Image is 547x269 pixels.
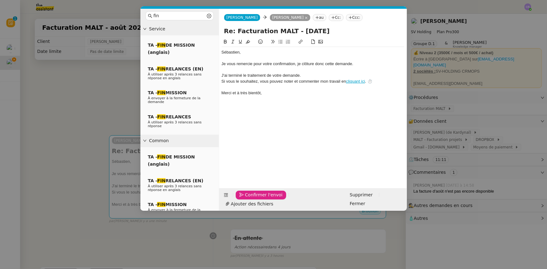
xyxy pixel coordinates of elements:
span: Fermer [350,200,365,207]
em: FIN [157,66,166,71]
button: Ajouter des fichiers [222,199,277,208]
input: Templates [154,12,206,19]
span: À utiliser après 3 relances sans réponse [148,120,202,128]
span: TA - DE MISSION (anglais) [148,43,195,55]
span: À utiliser après 3 relances sans réponse en anglais [148,72,202,80]
em: FIN [157,90,166,95]
span: Supprimer [350,191,373,199]
em: FIN [157,178,166,183]
span: Common [149,137,216,144]
span: TA - MISSION [148,90,187,95]
span: Service [149,25,216,33]
div: Merci et à très bientôt, [222,90,404,96]
div: Si vous le souhaitez, vous pouvez noter et commenter mon travail en . ⏱️ [222,79,404,84]
div: Common [140,135,219,147]
span: TA - DE MISSION (anglais) [148,154,195,167]
em: FIN [157,202,166,207]
span: TA - RELANCES [148,114,191,119]
em: FIN [157,114,166,119]
span: [PERSON_NAME] [227,15,258,20]
span: TA - RELANCES (EN) [148,178,203,183]
span: Confirmer l'envoi [245,191,283,199]
div: J'ai terminé le traitement de votre demande. [222,73,404,78]
span: Ajouter des fichiers [231,200,273,208]
button: Fermer [346,199,369,208]
input: Subject [224,26,402,36]
div: Je vous remercie pour votre confirmation, je clôture donc cette demande. [222,61,404,67]
span: TA - RELANCES (EN) [148,66,203,71]
a: cliquant ici [346,79,365,84]
div: Sébastien﻿, [222,49,404,55]
nz-tag: au [313,14,326,21]
span: TA - MISSION [148,202,187,207]
nz-tag: Ccc: [346,14,363,21]
span: À utiliser après 3 relances sans réponse en anglais [148,184,202,192]
nz-tag: [PERSON_NAME] [270,14,310,21]
button: Supprimer [346,191,376,199]
button: Confirmer l'envoi [236,191,287,199]
span: À envoyer à la fermeture de la demande [148,208,201,216]
nz-tag: Cc: [329,14,344,21]
em: FIN [157,43,166,48]
em: FIN [157,154,166,159]
span: À envoyer à la fermeture de la demande [148,96,201,104]
div: Service [140,23,219,35]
